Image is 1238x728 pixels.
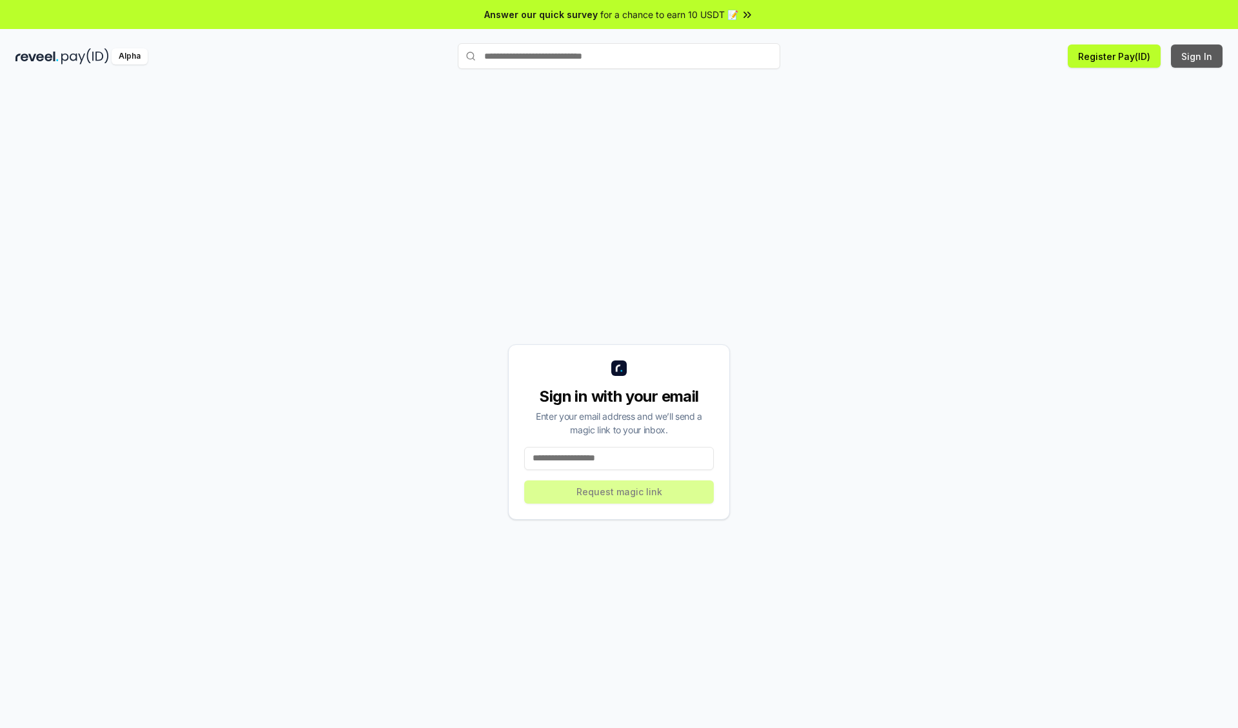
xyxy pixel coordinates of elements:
[484,8,598,21] span: Answer our quick survey
[524,386,714,407] div: Sign in with your email
[611,360,627,376] img: logo_small
[15,48,59,64] img: reveel_dark
[112,48,148,64] div: Alpha
[61,48,109,64] img: pay_id
[600,8,738,21] span: for a chance to earn 10 USDT 📝
[1068,44,1161,68] button: Register Pay(ID)
[1171,44,1223,68] button: Sign In
[524,409,714,437] div: Enter your email address and we’ll send a magic link to your inbox.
